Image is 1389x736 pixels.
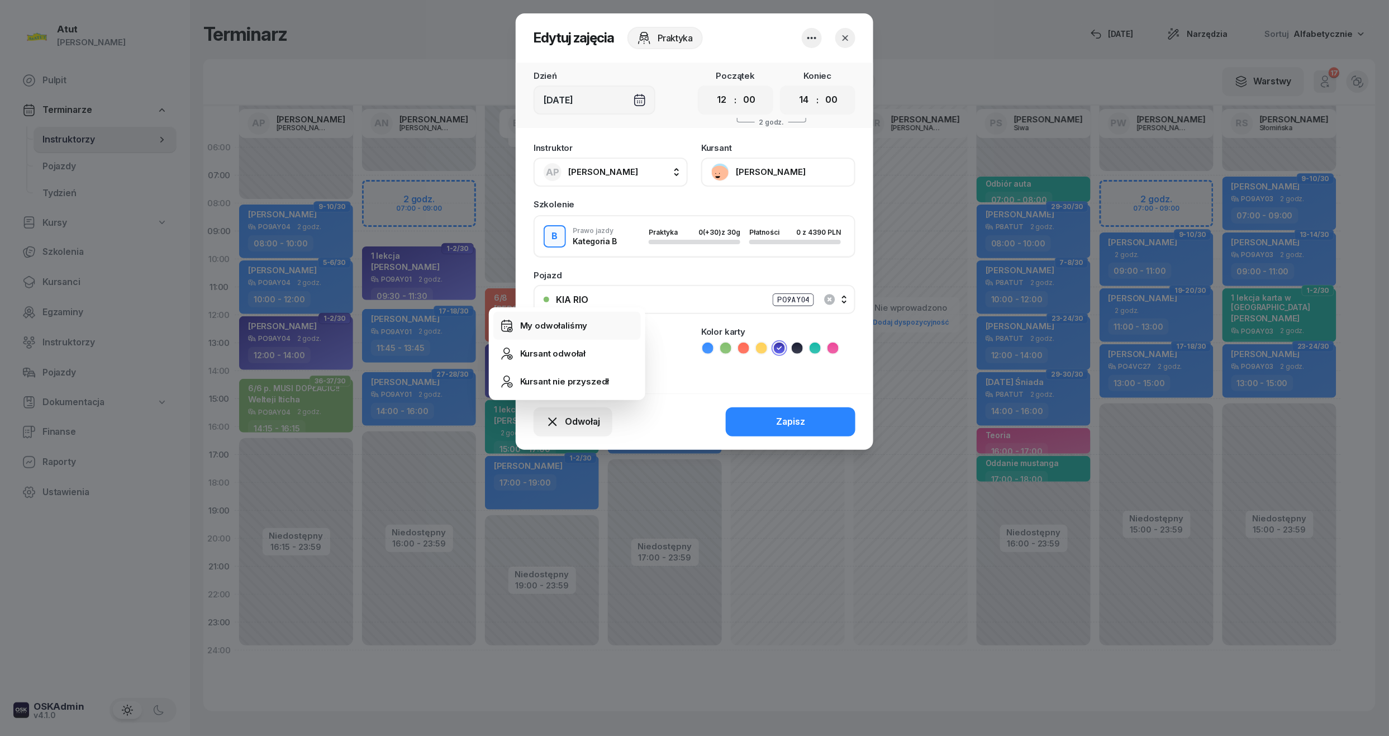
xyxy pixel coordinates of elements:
div: PO9AY04 [773,293,814,306]
div: KIA RIO [556,295,588,304]
button: Zapisz [726,407,855,436]
div: My odwołaliśmy [520,319,588,333]
span: [PERSON_NAME] [568,167,638,177]
button: [PERSON_NAME] [701,158,855,187]
button: KIA RIOPO9AY04 [534,285,855,314]
div: Zapisz [776,415,805,429]
button: Odwołaj [534,407,612,436]
h2: Edytuj zajęcia [534,29,614,47]
div: Kursant odwołał [520,346,586,361]
div: : [735,93,737,107]
div: Kursant nie przyszedł [520,374,610,389]
span: Odwołaj [565,415,600,429]
button: AP[PERSON_NAME] [534,158,688,187]
div: : [817,93,819,107]
span: AP [546,168,559,177]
